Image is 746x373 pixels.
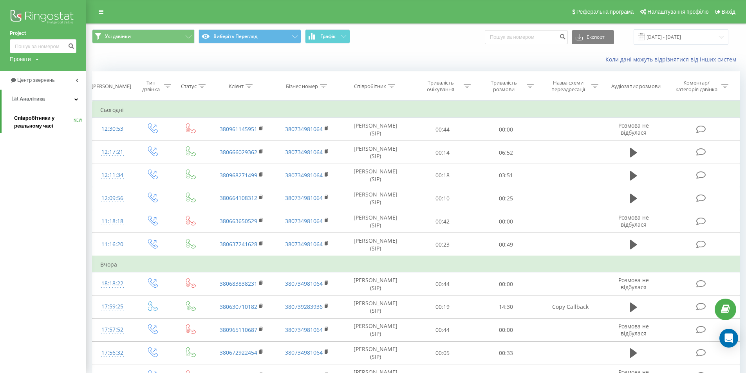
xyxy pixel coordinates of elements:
[199,29,301,43] button: Виберіть Перегляд
[285,217,323,225] a: 380734981064
[427,79,454,93] font: Тривалість очікування
[220,303,257,310] a: 380630710182
[181,83,197,90] font: Статус
[499,172,513,179] font: 03:51
[101,148,123,155] font: 12:17:21
[305,29,350,43] button: Графік
[285,240,323,248] font: 380734981064
[354,345,397,360] font: [PERSON_NAME] (SIP)
[435,195,450,202] font: 00:10
[354,323,397,338] font: [PERSON_NAME] (SIP)
[572,30,614,44] button: Експорт
[435,349,450,357] font: 00:05
[435,172,450,179] font: 00:18
[229,83,244,90] font: Клієнт
[491,79,517,93] font: Тривалість розмови
[285,194,323,202] font: 380734981064
[499,349,513,357] font: 00:33
[605,56,736,63] font: Коли дані можуть відрізнятися від інших систем
[74,118,82,123] font: NEW
[17,77,55,83] font: Центр звернень
[101,303,123,310] font: 17:59:25
[354,276,397,292] font: [PERSON_NAME] (SIP)
[611,83,661,90] font: Аудіозапис розмови
[435,218,450,225] font: 00:42
[2,90,86,108] a: Аналітика
[14,115,54,129] font: Співробітники у реальному часі
[605,56,740,63] a: Коли дані можуть відрізнятися від інших систем
[285,280,323,287] a: 380734981064
[618,276,649,291] font: Розмова не відбулася
[101,240,123,248] font: 11:16:20
[10,39,76,53] input: Пошук за номером
[101,217,123,225] font: 11:18:18
[285,148,323,156] a: 380734981064
[20,96,45,102] font: Аналітика
[220,217,257,225] a: 380663650529
[354,145,397,160] font: [PERSON_NAME] (SIP)
[647,9,708,15] font: Налаштування профілю
[354,214,397,229] font: [PERSON_NAME] (SIP)
[285,125,323,133] a: 380734981064
[285,326,323,333] a: 380734981064
[722,9,735,15] font: Вихід
[142,79,160,93] font: Тип дзвінка
[220,125,257,133] font: 380961145951
[354,83,386,90] font: Співробітник
[220,349,257,356] a: 380672922454
[105,33,131,40] font: Усі дзвінки
[101,326,123,333] font: 17:57:52
[220,326,257,333] font: 380965110687
[618,122,649,136] font: Розмова не відбулася
[485,30,568,44] input: Пошук за номером
[100,261,117,268] font: Вчора
[499,195,513,202] font: 00:25
[10,30,26,36] font: Project
[220,194,257,202] a: 380664108312
[551,79,585,93] font: Назва схеми переадресації
[220,171,257,179] a: 380968271499
[576,9,634,15] font: Реферальна програма
[320,33,336,40] font: Графік
[499,126,513,133] font: 00:00
[101,349,123,356] font: 17:56:32
[499,241,513,248] font: 00:49
[10,56,31,62] font: Проекти
[354,299,397,315] font: [PERSON_NAME] (SIP)
[100,106,124,114] font: Сьогодні
[220,240,257,248] a: 380637241628
[354,191,397,206] font: [PERSON_NAME] (SIP)
[435,326,450,333] font: 00:44
[285,349,323,356] a: 380734981064
[10,8,76,27] img: Ringostat logo
[618,323,649,337] font: Розмова не відбулася
[285,303,323,310] font: 380739283936
[220,280,257,287] a: 380683838231
[354,168,397,183] font: [PERSON_NAME] (SIP)
[435,126,450,133] font: 00:44
[101,125,123,132] font: 12:30:53
[618,214,649,228] font: Розмова не відбулася
[14,111,86,133] a: Співробітники у реальному часіNEW
[101,171,123,178] font: 12:11:34
[101,194,123,202] font: 12:09:56
[354,237,397,252] font: [PERSON_NAME] (SIP)
[285,171,323,179] font: 380734981064
[552,303,589,311] font: Copy Callback
[587,34,605,40] font: Експорт
[286,83,318,90] font: Бізнес номер
[435,241,450,248] font: 00:23
[220,148,257,156] a: 380666029362
[719,329,738,348] div: Open Intercom Messenger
